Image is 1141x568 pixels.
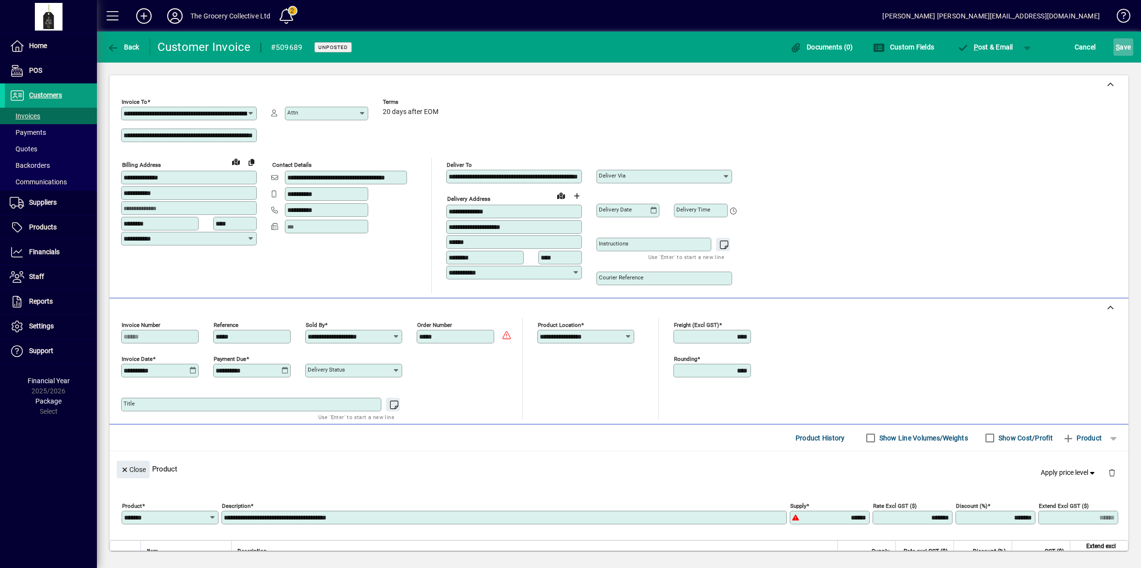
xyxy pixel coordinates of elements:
[10,145,37,153] span: Quotes
[1075,39,1096,55] span: Cancel
[952,38,1018,56] button: Post & Email
[1100,468,1124,477] app-page-header-button: Delete
[228,154,244,169] a: View on map
[599,172,625,179] mat-label: Deliver via
[997,433,1053,443] label: Show Cost/Profit
[1113,38,1133,56] button: Save
[29,198,57,206] span: Suppliers
[872,546,890,557] span: Supply
[553,188,569,203] a: View on map
[29,322,54,330] span: Settings
[121,462,146,478] span: Close
[10,112,40,120] span: Invoices
[1100,461,1124,484] button: Delete
[306,322,325,328] mat-label: Sold by
[796,430,845,446] span: Product History
[122,503,142,509] mat-label: Product
[5,174,97,190] a: Communications
[29,223,57,231] span: Products
[1110,2,1129,33] a: Knowledge Base
[5,124,97,141] a: Payments
[674,356,697,362] mat-label: Rounding
[107,43,140,51] span: Back
[1041,468,1097,478] span: Apply price level
[1063,430,1102,446] span: Product
[28,377,70,385] span: Financial Year
[105,38,142,56] button: Back
[29,273,44,280] span: Staff
[1076,541,1116,562] span: Extend excl GST ($)
[599,240,628,247] mat-label: Instructions
[5,34,97,58] a: Home
[5,215,97,240] a: Products
[873,503,917,509] mat-label: Rate excl GST ($)
[5,314,97,339] a: Settings
[1058,429,1107,447] button: Product
[383,108,438,116] span: 20 days after EOM
[973,546,1006,557] span: Discount (%)
[114,465,152,473] app-page-header-button: Close
[237,546,267,557] span: Description
[10,178,67,186] span: Communications
[957,43,1013,51] span: ost & Email
[287,109,298,116] mat-label: Attn
[956,503,987,509] mat-label: Discount (%)
[29,248,60,256] span: Financials
[1116,39,1131,55] span: ave
[222,503,250,509] mat-label: Description
[244,154,259,170] button: Copy to Delivery address
[5,141,97,157] a: Quotes
[5,191,97,215] a: Suppliers
[538,322,581,328] mat-label: Product location
[599,206,632,213] mat-label: Delivery date
[5,339,97,363] a: Support
[5,59,97,83] a: POS
[159,7,190,25] button: Profile
[5,265,97,289] a: Staff
[29,42,47,49] span: Home
[5,240,97,264] a: Financials
[35,397,62,405] span: Package
[157,39,251,55] div: Customer Invoice
[97,38,150,56] app-page-header-button: Back
[569,188,584,204] button: Choose address
[974,43,978,51] span: P
[214,322,238,328] mat-label: Reference
[873,43,934,51] span: Custom Fields
[5,290,97,314] a: Reports
[122,98,147,105] mat-label: Invoice To
[318,411,394,422] mat-hint: Use 'Enter' to start a new line
[674,322,719,328] mat-label: Freight (excl GST)
[792,429,849,447] button: Product History
[308,366,345,373] mat-label: Delivery status
[877,433,968,443] label: Show Line Volumes/Weights
[790,43,853,51] span: Documents (0)
[871,38,937,56] button: Custom Fields
[29,66,42,74] span: POS
[109,451,1128,487] div: Product
[383,99,441,105] span: Terms
[190,8,271,24] div: The Grocery Collective Ltd
[271,40,303,55] div: #509689
[10,162,50,169] span: Backorders
[10,129,46,136] span: Payments
[447,162,472,168] mat-label: Deliver To
[318,44,348,50] span: Unposted
[904,546,948,557] span: Rate excl GST ($)
[599,274,643,281] mat-label: Courier Reference
[788,38,856,56] button: Documents (0)
[676,206,710,213] mat-label: Delivery time
[117,461,150,478] button: Close
[417,322,452,328] mat-label: Order number
[5,157,97,174] a: Backorders
[124,400,135,407] mat-label: Title
[882,8,1100,24] div: [PERSON_NAME] [PERSON_NAME][EMAIL_ADDRESS][DOMAIN_NAME]
[122,322,160,328] mat-label: Invoice number
[29,297,53,305] span: Reports
[1039,503,1089,509] mat-label: Extend excl GST ($)
[1037,464,1101,482] button: Apply price level
[29,91,62,99] span: Customers
[1072,38,1098,56] button: Cancel
[128,7,159,25] button: Add
[1045,546,1064,557] span: GST ($)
